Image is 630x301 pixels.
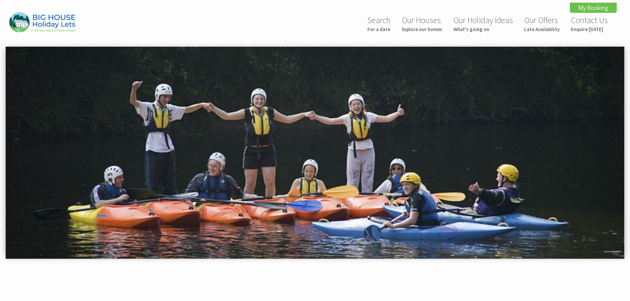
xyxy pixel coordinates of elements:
a: Our OffersLate Availability [524,15,560,32]
img: Big House Holiday Lets [9,12,75,32]
small: Explore our homes [402,26,442,32]
a: Contact UsEnquire [DATE] [571,15,608,32]
small: Enquire [DATE] [571,26,608,32]
a: SearchFor a date [367,15,391,32]
small: What's going on [453,26,513,32]
small: For a date [367,26,391,32]
a: My Booking [570,3,617,13]
a: Our HousesExplore our homes [402,15,442,32]
a: Our Holiday IdeasWhat's going on [453,15,513,32]
small: Late Availability [524,26,560,32]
